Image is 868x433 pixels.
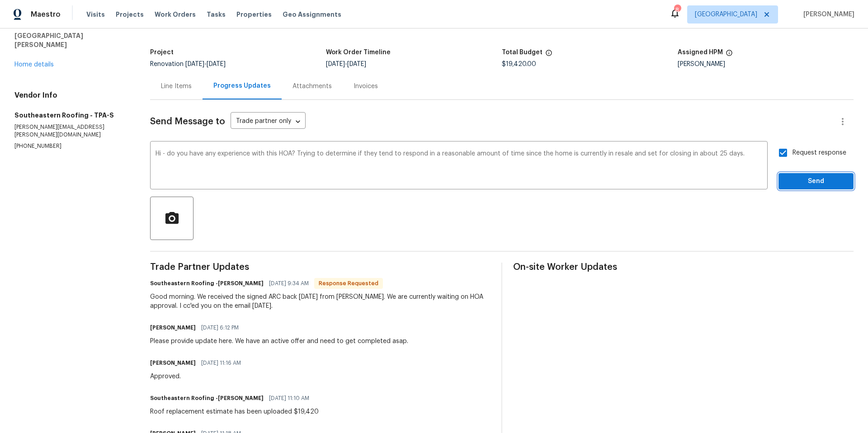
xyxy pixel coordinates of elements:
[150,61,226,67] span: Renovation
[513,263,854,272] span: On-site Worker Updates
[150,279,264,288] h6: Southeastern Roofing -[PERSON_NAME]
[185,61,226,67] span: -
[150,292,491,311] div: Good morning. We received the signed ARC back [DATE] from [PERSON_NAME]. We are currently waiting...
[150,394,264,403] h6: Southeastern Roofing -[PERSON_NAME]
[793,148,846,158] span: Request response
[778,173,854,190] button: Send
[150,49,174,56] h5: Project
[207,61,226,67] span: [DATE]
[14,142,128,150] p: [PHONE_NUMBER]
[674,5,680,14] div: 8
[14,123,128,139] p: [PERSON_NAME][EMAIL_ADDRESS][PERSON_NAME][DOMAIN_NAME]
[207,11,226,18] span: Tasks
[14,61,54,68] a: Home details
[150,372,246,381] div: Approved.
[14,111,128,120] h5: Southeastern Roofing - TPA-S
[231,114,306,129] div: Trade partner only
[315,279,382,288] span: Response Requested
[14,91,128,100] h4: Vendor Info
[502,49,542,56] h5: Total Budget
[800,10,854,19] span: [PERSON_NAME]
[185,61,204,67] span: [DATE]
[150,323,196,332] h6: [PERSON_NAME]
[213,81,271,90] div: Progress Updates
[116,10,144,19] span: Projects
[502,61,536,67] span: $19,420.00
[545,49,552,61] span: The total cost of line items that have been proposed by Opendoor. This sum includes line items th...
[354,82,378,91] div: Invoices
[31,10,61,19] span: Maestro
[695,10,757,19] span: [GEOGRAPHIC_DATA]
[678,61,854,67] div: [PERSON_NAME]
[269,394,309,403] span: [DATE] 11:10 AM
[283,10,341,19] span: Geo Assignments
[14,31,128,49] h5: [GEOGRAPHIC_DATA][PERSON_NAME]
[201,323,239,332] span: [DATE] 6:12 PM
[236,10,272,19] span: Properties
[292,82,332,91] div: Attachments
[150,263,491,272] span: Trade Partner Updates
[201,358,241,367] span: [DATE] 11:16 AM
[150,337,408,346] div: Please provide update here. We have an active offer and need to get completed asap.
[326,49,391,56] h5: Work Order Timeline
[150,358,196,367] h6: [PERSON_NAME]
[86,10,105,19] span: Visits
[269,279,309,288] span: [DATE] 9:34 AM
[150,407,319,416] div: Roof replacement estimate has been uploaded $19,420
[150,117,225,126] span: Send Message to
[726,49,733,61] span: The hpm assigned to this work order.
[156,151,762,182] textarea: Hi - do you have any experience with this HOA? Trying to determine if they tend to respond in a r...
[326,61,345,67] span: [DATE]
[347,61,366,67] span: [DATE]
[155,10,196,19] span: Work Orders
[786,176,846,187] span: Send
[326,61,366,67] span: -
[678,49,723,56] h5: Assigned HPM
[161,82,192,91] div: Line Items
